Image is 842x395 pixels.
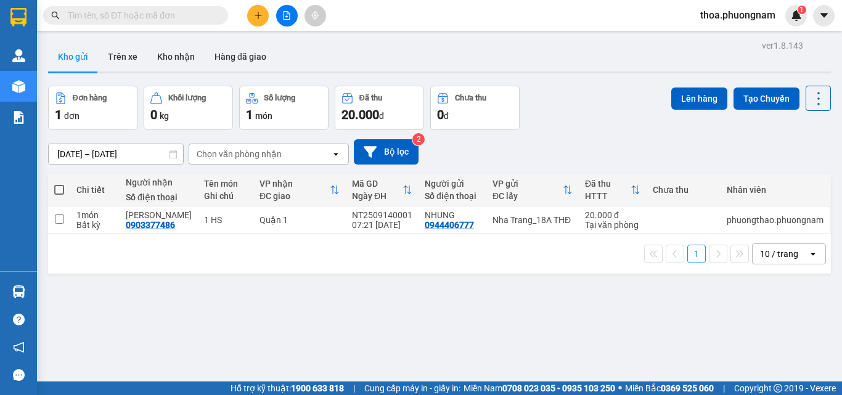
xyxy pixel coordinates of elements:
span: file-add [282,11,291,20]
div: Số điện thoại [425,191,480,201]
button: 1 [687,245,706,263]
span: 1 [55,107,62,122]
img: warehouse-icon [12,285,25,298]
button: Hàng đã giao [205,42,276,71]
div: Ghi chú [204,191,247,201]
span: | [723,381,725,395]
div: Nhân viên [727,185,824,195]
span: Miền Nam [464,381,615,395]
span: Cung cấp máy in - giấy in: [364,381,460,395]
img: warehouse-icon [12,80,25,93]
sup: 1 [798,6,806,14]
div: Số lượng [264,94,295,102]
span: search [51,11,60,20]
div: Chưa thu [653,185,714,195]
sup: 2 [412,133,425,145]
img: logo-vxr [10,8,27,26]
span: message [13,369,25,381]
span: món [255,111,272,121]
button: Chưa thu0đ [430,86,520,130]
button: Số lượng1món [239,86,329,130]
span: đ [444,111,449,121]
button: Đơn hàng1đơn [48,86,137,130]
div: 20.000 đ [585,210,640,220]
div: 0903377486 [126,220,175,230]
div: ĐC lấy [493,191,563,201]
button: Khối lượng0kg [144,86,233,130]
div: ver 1.8.143 [762,39,803,52]
div: Khối lượng [168,94,206,102]
div: Số điện thoại [126,192,192,202]
input: Select a date range. [49,144,183,164]
strong: 1900 633 818 [291,383,344,393]
div: Mã GD [352,179,403,189]
th: Toggle SortBy [346,174,419,206]
button: Bộ lọc [354,139,419,165]
div: 1 HS [204,215,247,225]
div: NHUNG [425,210,480,220]
span: 20.000 [341,107,379,122]
span: 0 [150,107,157,122]
button: file-add [276,5,298,26]
strong: 0369 525 060 [661,383,714,393]
span: question-circle [13,314,25,325]
div: CHÍ BẢO [126,210,192,220]
div: VP gửi [493,179,563,189]
div: 1 món [76,210,113,220]
th: Toggle SortBy [253,174,346,206]
span: notification [13,341,25,353]
span: caret-down [819,10,830,21]
div: Chưa thu [455,94,486,102]
button: Đã thu20.000đ [335,86,424,130]
div: Quận 1 [260,215,340,225]
span: 0 [437,107,444,122]
div: ĐC giao [260,191,330,201]
div: Đã thu [585,179,631,189]
button: caret-down [813,5,835,26]
button: Kho nhận [147,42,205,71]
span: 1 [799,6,804,14]
button: Tạo Chuyến [734,88,799,110]
div: Đơn hàng [73,94,107,102]
button: aim [305,5,326,26]
svg: open [808,249,818,259]
div: Tại văn phòng [585,220,640,230]
div: Đã thu [359,94,382,102]
img: warehouse-icon [12,49,25,62]
div: Ngày ĐH [352,191,403,201]
th: Toggle SortBy [486,174,579,206]
span: đơn [64,111,80,121]
div: Nha Trang_18A THĐ [493,215,573,225]
div: VP nhận [260,179,330,189]
img: solution-icon [12,111,25,124]
div: Người gửi [425,179,480,189]
span: Hỗ trợ kỹ thuật: [231,381,344,395]
span: plus [254,11,263,20]
img: icon-new-feature [791,10,802,21]
div: phuongthao.phuongnam [727,215,824,225]
span: | [353,381,355,395]
div: Chọn văn phòng nhận [197,148,282,160]
div: Người nhận [126,177,192,187]
button: Lên hàng [671,88,727,110]
div: Bất kỳ [76,220,113,230]
div: Tên món [204,179,247,189]
svg: open [331,149,341,159]
button: plus [247,5,269,26]
div: 0944406777 [425,220,474,230]
span: đ [379,111,384,121]
div: 07:21 [DATE] [352,220,412,230]
button: Trên xe [98,42,147,71]
div: NT2509140001 [352,210,412,220]
strong: 0708 023 035 - 0935 103 250 [502,383,615,393]
span: kg [160,111,169,121]
th: Toggle SortBy [579,174,647,206]
span: ⚪️ [618,386,622,391]
div: HTTT [585,191,631,201]
div: Chi tiết [76,185,113,195]
span: copyright [774,384,782,393]
span: 1 [246,107,253,122]
span: thoa.phuongnam [690,7,785,23]
button: Kho gửi [48,42,98,71]
div: 10 / trang [760,248,798,260]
